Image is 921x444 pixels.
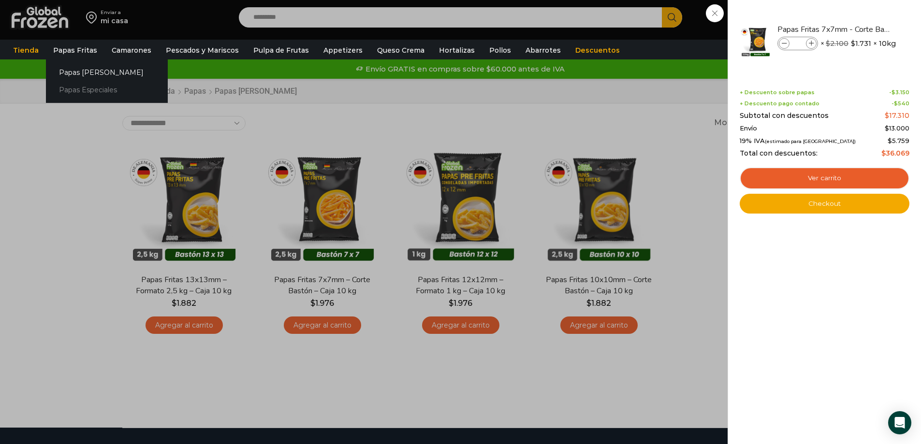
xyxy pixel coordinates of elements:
input: Product quantity [790,38,805,49]
a: Tienda [8,41,44,59]
bdi: 17.310 [885,111,909,120]
bdi: 13.000 [885,124,909,132]
span: Total con descuentos: [740,149,818,158]
a: Hortalizas [434,41,480,59]
bdi: 3.150 [892,89,909,96]
a: Pollos [484,41,516,59]
a: Papas [PERSON_NAME] [46,63,168,81]
a: Checkout [740,194,909,214]
span: Subtotal con descuentos [740,112,829,120]
a: Descuentos [570,41,625,59]
a: Papas Fritas [48,41,102,59]
bdi: 2.100 [826,39,848,48]
span: $ [892,89,895,96]
a: Papas Fritas 7x7mm - Corte Bastón - Caja 10 kg [777,24,892,35]
a: Ver carrito [740,167,909,189]
bdi: 540 [894,100,909,107]
span: × × 10kg [820,37,896,50]
a: Abarrotes [521,41,566,59]
span: 19% IVA [740,137,856,145]
span: $ [851,39,855,48]
a: Pulpa de Frutas [249,41,314,59]
bdi: 1.731 [851,39,871,48]
a: Papas Especiales [46,81,168,99]
a: Camarones [107,41,156,59]
span: $ [826,39,830,48]
div: Open Intercom Messenger [888,411,911,434]
bdi: 36.069 [881,149,909,158]
small: (estimado para [GEOGRAPHIC_DATA]) [765,139,856,144]
a: Pescados y Mariscos [161,41,244,59]
a: Queso Crema [372,41,429,59]
span: + Descuento sobre papas [740,89,815,96]
span: 5.759 [888,137,909,144]
span: $ [881,149,886,158]
a: Appetizers [319,41,367,59]
span: Envío [740,125,757,132]
span: + Descuento pago contado [740,100,819,107]
span: $ [885,124,889,132]
span: - [889,89,909,96]
span: $ [885,111,889,120]
span: $ [894,100,898,107]
span: $ [888,137,892,144]
span: - [892,100,909,107]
